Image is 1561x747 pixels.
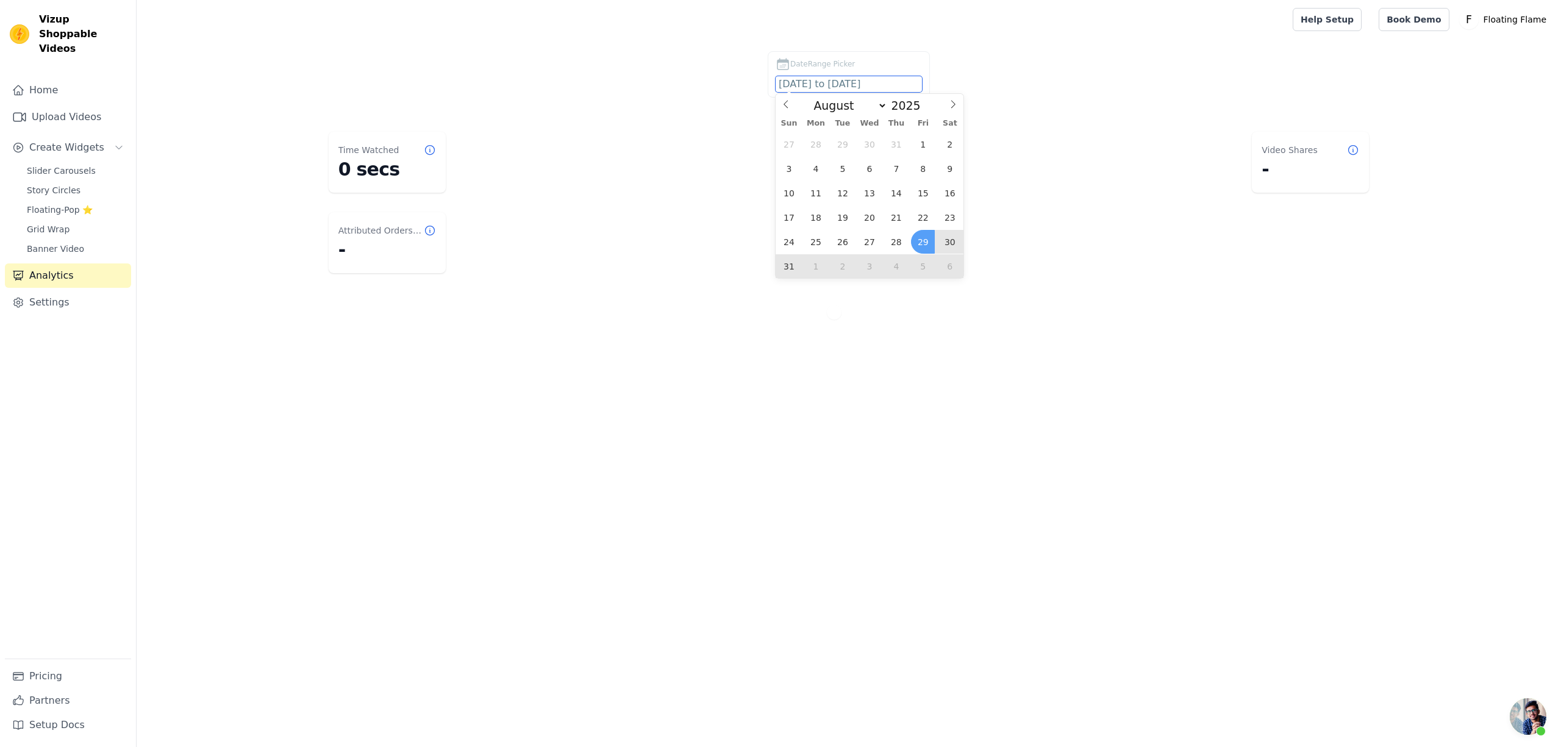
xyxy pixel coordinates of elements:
input: DateRange Picker [776,76,922,92]
span: August 1, 2025 [911,132,935,156]
span: Fri [910,120,937,127]
span: September 5, 2025 [911,254,935,278]
span: July 28, 2025 [804,132,827,156]
span: August 20, 2025 [857,206,881,229]
span: August 11, 2025 [804,181,827,205]
span: Slider Carousels [27,165,96,177]
select: Month [807,98,887,113]
span: Vizup Shoppable Videos [39,12,126,56]
span: DateRange Picker [790,59,855,70]
span: Sun [776,120,802,127]
input: Year [887,99,931,112]
span: September 3, 2025 [857,254,881,278]
span: Story Circles [27,184,80,196]
span: August 7, 2025 [884,157,908,180]
span: August 8, 2025 [911,157,935,180]
span: August 15, 2025 [911,181,935,205]
span: September 2, 2025 [831,254,854,278]
span: August 13, 2025 [857,181,881,205]
dt: Video Shares [1262,144,1317,156]
span: Tue [829,120,856,127]
dd: - [338,239,436,261]
span: August 30, 2025 [938,230,962,254]
span: July 30, 2025 [857,132,881,156]
span: August 22, 2025 [911,206,935,229]
span: August 4, 2025 [804,157,827,180]
text: F [1466,13,1472,26]
dt: Time Watched [338,144,399,156]
span: August 29, 2025 [911,230,935,254]
a: Partners [5,688,131,713]
a: Setup Docs [5,713,131,737]
span: Grid Wrap [27,223,70,235]
a: Grid Wrap [20,221,131,238]
span: August 24, 2025 [777,230,801,254]
span: Banner Video [27,243,84,255]
span: August 16, 2025 [938,181,962,205]
span: August 10, 2025 [777,181,801,205]
span: September 1, 2025 [804,254,827,278]
a: Book Demo [1379,8,1449,31]
p: Floating Flame [1479,9,1551,30]
a: Slider Carousels [20,162,131,179]
a: Home [5,78,131,102]
span: Sat [937,120,963,127]
span: August 18, 2025 [804,206,827,229]
span: August 28, 2025 [884,230,908,254]
span: August 3, 2025 [777,157,801,180]
span: August 27, 2025 [857,230,881,254]
a: Help Setup [1293,8,1362,31]
span: July 29, 2025 [831,132,854,156]
span: August 5, 2025 [831,157,854,180]
a: Upload Videos [5,105,131,129]
span: Wed [856,120,883,127]
a: Story Circles [20,182,131,199]
dd: 0 secs [338,159,436,180]
span: Thu [883,120,910,127]
button: F Floating Flame [1459,9,1551,30]
span: July 31, 2025 [884,132,908,156]
span: July 27, 2025 [777,132,801,156]
span: August 12, 2025 [831,181,854,205]
span: August 2, 2025 [938,132,962,156]
span: Floating-Pop ⭐ [27,204,93,216]
span: August 23, 2025 [938,206,962,229]
span: September 4, 2025 [884,254,908,278]
a: Floating-Pop ⭐ [20,201,131,218]
span: Mon [802,120,829,127]
span: August 25, 2025 [804,230,827,254]
span: August 19, 2025 [831,206,854,229]
span: August 9, 2025 [938,157,962,180]
a: Banner Video [20,240,131,257]
div: Open chat [1510,698,1546,735]
dt: Attributed Orders Count [338,224,424,237]
span: August 17, 2025 [777,206,801,229]
a: Pricing [5,664,131,688]
span: August 21, 2025 [884,206,908,229]
span: Create Widgets [29,140,104,155]
dd: - [1262,159,1359,180]
span: August 14, 2025 [884,181,908,205]
img: Vizup [10,24,29,44]
a: Analytics [5,263,131,288]
span: August 31, 2025 [777,254,801,278]
a: Settings [5,290,131,315]
span: September 6, 2025 [938,254,962,278]
span: August 6, 2025 [857,157,881,180]
span: August 26, 2025 [831,230,854,254]
button: Create Widgets [5,135,131,160]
